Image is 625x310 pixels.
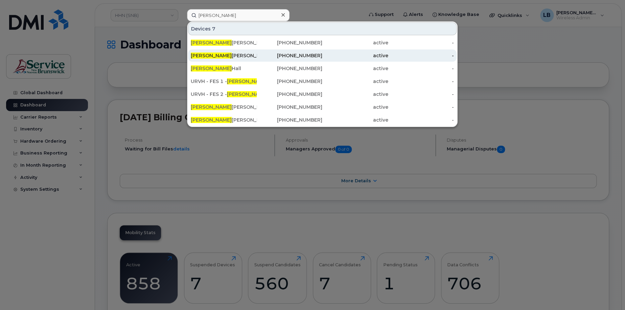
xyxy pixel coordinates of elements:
div: - [388,78,454,85]
div: [PERSON_NAME] [191,117,257,123]
div: Devices [188,22,457,35]
div: URVH - FES 2 - [PERSON_NAME] [191,91,257,98]
div: [PHONE_NUMBER] [257,39,323,46]
div: [PHONE_NUMBER] [257,52,323,59]
div: - [388,117,454,123]
div: [PHONE_NUMBER] [257,117,323,123]
a: [PERSON_NAME][PERSON_NAME][PHONE_NUMBER]active- [188,101,457,113]
div: - [388,65,454,72]
div: active [322,78,388,85]
a: [PERSON_NAME]Hall[PHONE_NUMBER]active- [188,62,457,75]
span: [PERSON_NAME] [227,91,268,97]
div: [PERSON_NAME] [191,104,257,110]
a: [PERSON_NAME][PERSON_NAME][PHONE_NUMBER]active- [188,37,457,49]
div: active [322,117,388,123]
div: [PERSON_NAME] [191,52,257,59]
div: active [322,104,388,110]
div: active [322,65,388,72]
span: [PERSON_NAME] [191,104,232,110]
div: URVH - FES 1 - [PERSON_NAME] [191,78,257,85]
div: [PHONE_NUMBER] [257,104,323,110]
a: [PERSON_NAME][PERSON_NAME][PHONE_NUMBER]active- [188,49,457,62]
span: [PERSON_NAME] [227,78,268,84]
div: - [388,52,454,59]
div: [PHONE_NUMBER] [257,91,323,98]
div: - [388,39,454,46]
span: [PERSON_NAME] [191,40,232,46]
div: Hall [191,65,257,72]
a: URVH - FES 1 -[PERSON_NAME][PERSON_NAME][PHONE_NUMBER]active- [188,75,457,87]
span: 7 [212,25,215,32]
span: [PERSON_NAME] [191,117,232,123]
span: [PERSON_NAME] [191,65,232,71]
div: [PHONE_NUMBER] [257,78,323,85]
div: active [322,39,388,46]
div: [PHONE_NUMBER] [257,65,323,72]
div: - [388,104,454,110]
a: URVH - FES 2 -[PERSON_NAME][PERSON_NAME][PHONE_NUMBER]active- [188,88,457,100]
div: active [322,52,388,59]
span: [PERSON_NAME] [191,53,232,59]
div: active [322,91,388,98]
a: [PERSON_NAME][PERSON_NAME][PHONE_NUMBER]active- [188,114,457,126]
div: - [388,91,454,98]
div: [PERSON_NAME] [191,39,257,46]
